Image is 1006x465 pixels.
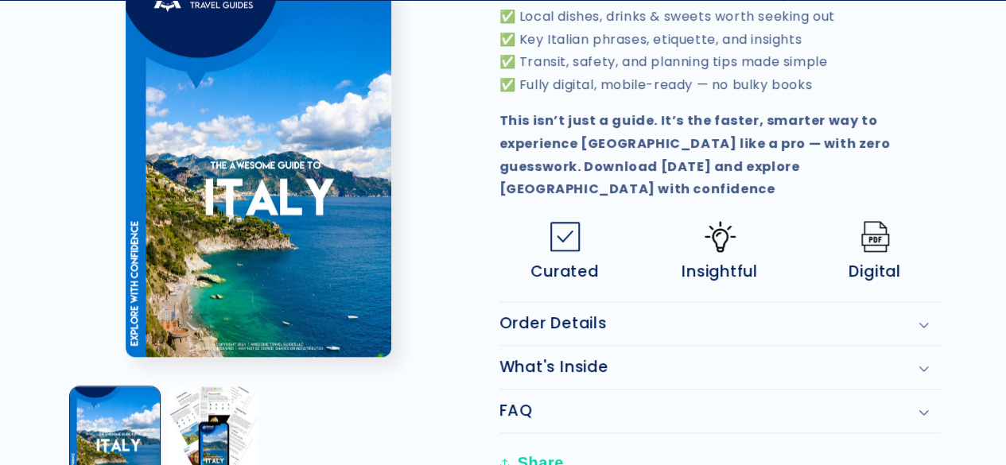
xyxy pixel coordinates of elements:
[682,262,758,281] span: Insightful
[499,346,941,389] summary: What's Inside
[860,221,891,252] img: Pdf.png
[499,401,533,420] h2: FAQ
[705,221,736,252] img: Idea-icon.png
[499,358,608,377] h2: What's Inside
[499,111,891,198] strong: This isn’t just a guide. It’s the faster, smarter way to experience [GEOGRAPHIC_DATA] like a pro ...
[849,262,900,281] span: Digital
[499,302,941,345] summary: Order Details
[499,389,941,432] summary: FAQ
[530,262,598,281] span: Curated
[499,314,607,333] h2: Order Details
